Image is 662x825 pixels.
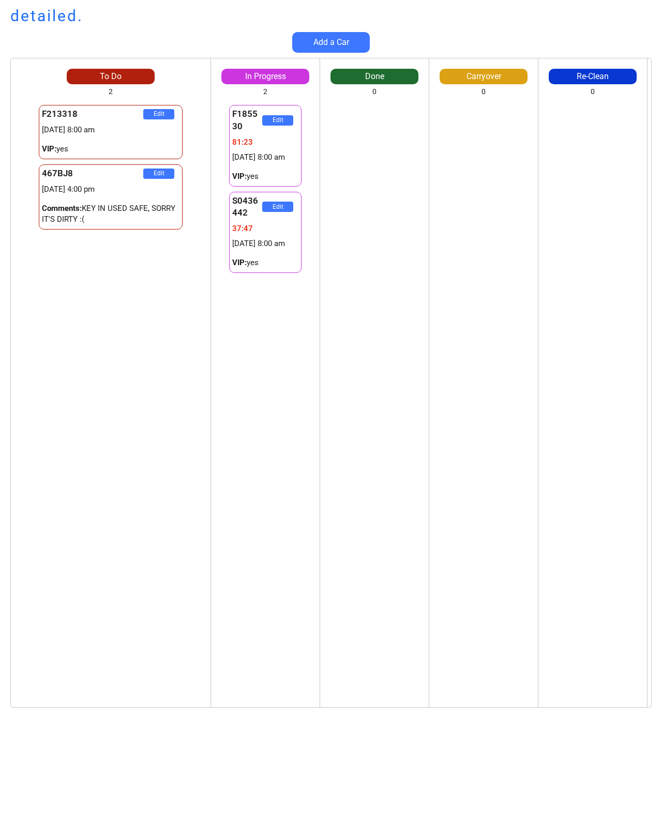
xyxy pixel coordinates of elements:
div: Carryover [440,71,528,82]
div: 81:23 [232,137,298,148]
div: Re-Clean [549,71,637,82]
strong: VIP: [232,172,247,181]
strong: Comments: [42,204,82,213]
div: 0 [482,87,486,97]
button: Edit [262,115,293,126]
h1: detailed. [10,5,83,27]
div: [DATE] 8:00 am [42,125,180,135]
div: Done [330,71,418,82]
div: F213318 [42,108,144,120]
div: In Progress [221,71,309,82]
button: Edit [143,169,174,179]
div: To Do [67,71,155,82]
button: Edit [143,109,174,119]
div: yes [232,257,298,268]
div: [DATE] 8:00 am [232,238,298,249]
strong: VIP: [42,144,56,154]
div: yes [232,171,298,182]
button: Add a Car [292,32,370,53]
div: 2 [263,87,267,97]
div: 2 [109,87,113,97]
div: 0 [372,87,377,97]
div: [DATE] 4:00 pm [42,184,180,195]
div: S0436442 [232,195,262,220]
div: 0 [591,87,595,97]
button: Edit [262,202,293,212]
strong: VIP: [232,258,247,267]
div: [DATE] 8:00 am [232,152,298,163]
div: 37:47 [232,223,298,234]
div: F185530 [232,108,262,133]
div: KEY IN USED SAFE, SORRY IT'S DIRTY :( [42,203,180,225]
div: yes [42,144,180,155]
div: 467BJ8 [42,167,144,180]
